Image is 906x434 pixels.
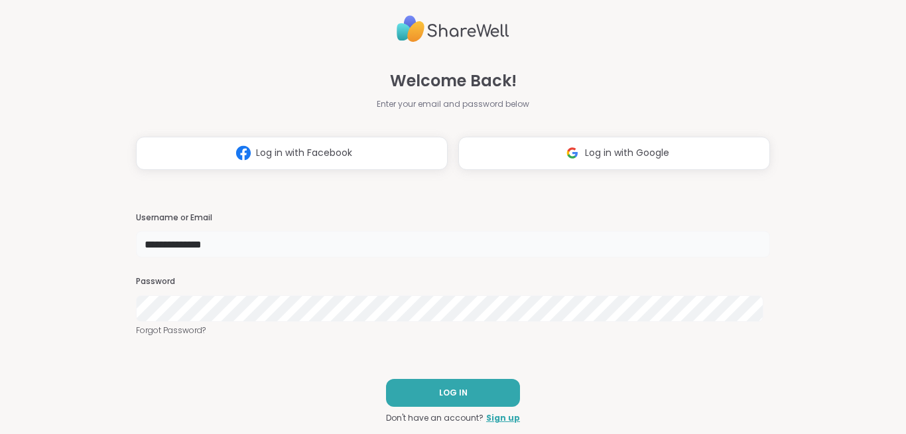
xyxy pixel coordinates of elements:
span: Enter your email and password below [377,98,529,110]
img: ShareWell Logomark [560,141,585,165]
a: Forgot Password? [136,325,770,336]
h3: Username or Email [136,212,770,224]
h3: Password [136,276,770,287]
img: ShareWell Logomark [231,141,256,165]
span: Don't have an account? [386,412,484,424]
button: LOG IN [386,379,520,407]
span: Welcome Back! [390,69,517,93]
span: Log in with Facebook [256,146,352,160]
span: LOG IN [439,387,468,399]
span: Log in with Google [585,146,669,160]
img: ShareWell Logo [397,10,509,48]
a: Sign up [486,412,520,424]
button: Log in with Facebook [136,137,448,170]
button: Log in with Google [458,137,770,170]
